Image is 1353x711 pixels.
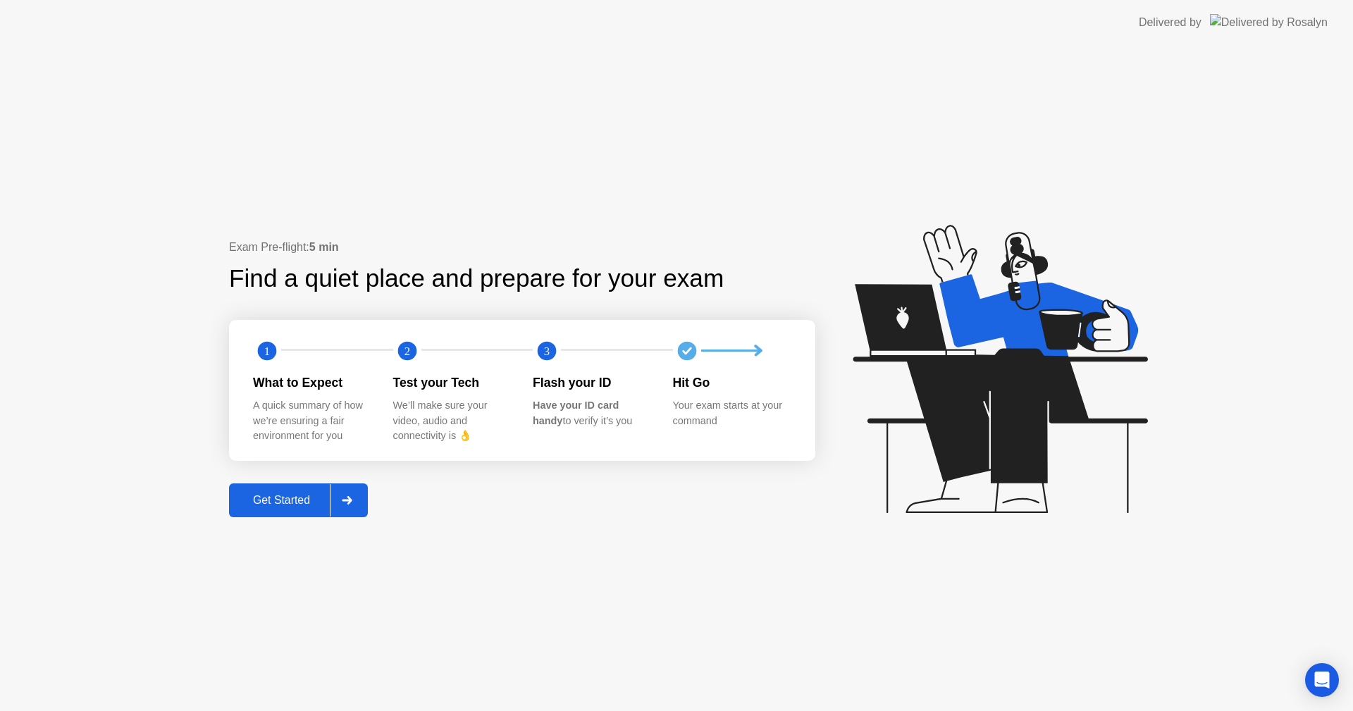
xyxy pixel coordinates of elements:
div: Exam Pre-flight: [229,239,815,256]
div: Delivered by [1139,14,1201,31]
img: Delivered by Rosalyn [1210,14,1328,30]
text: 1 [264,344,270,357]
text: 2 [404,344,409,357]
button: Get Started [229,483,368,517]
b: Have your ID card handy [533,400,619,426]
div: Open Intercom Messenger [1305,663,1339,697]
div: A quick summary of how we’re ensuring a fair environment for you [253,398,371,444]
div: to verify it’s you [533,398,650,428]
div: Get Started [233,494,330,507]
div: Hit Go [673,373,791,392]
div: What to Expect [253,373,371,392]
b: 5 min [309,241,339,253]
div: We’ll make sure your video, audio and connectivity is 👌 [393,398,511,444]
div: Test your Tech [393,373,511,392]
div: Flash your ID [533,373,650,392]
text: 3 [544,344,550,357]
div: Find a quiet place and prepare for your exam [229,260,726,297]
div: Your exam starts at your command [673,398,791,428]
